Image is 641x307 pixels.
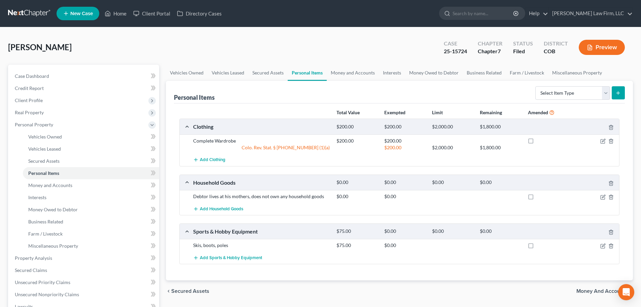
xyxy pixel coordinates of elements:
span: Miscellaneous Property [28,243,78,249]
div: Chapter [478,48,502,55]
div: District [544,40,568,48]
a: Client Portal [130,7,174,20]
div: Debtor lives at his mothers, does not own any household goods [190,193,333,200]
div: $1,800.00 [476,144,524,151]
a: Vehicles Leased [23,143,159,155]
strong: Total Value [336,110,360,115]
span: Personal Property [15,122,53,127]
div: $200.00 [381,137,429,144]
div: $0.00 [333,179,381,186]
div: COB [544,48,568,55]
a: Secured Claims [9,264,159,276]
a: Case Dashboard [9,70,159,82]
div: $0.00 [476,228,524,235]
div: Filed [513,48,533,55]
button: Money and Accounts chevron_right [576,288,633,294]
span: Farm / Livestock [28,231,63,237]
span: Money and Accounts [576,288,628,294]
strong: Limit [432,110,443,115]
strong: Exempted [384,110,405,115]
div: $0.00 [476,179,524,186]
div: Complete Wardrobe [190,137,333,144]
span: Property Analysis [15,255,52,261]
div: $200.00 [333,124,381,130]
button: Preview [579,40,625,55]
span: New Case [70,11,93,16]
div: $1,800.00 [476,124,524,130]
span: Add Sports & Hobby Equipment [200,255,262,260]
a: Secured Assets [248,65,288,81]
span: Business Related [28,219,63,224]
div: Clothing [190,123,333,130]
a: [PERSON_NAME] Law Firm, LLC [549,7,633,20]
div: $200.00 [381,144,429,151]
a: Business Related [23,216,159,228]
div: $0.00 [429,179,476,186]
span: Secured Assets [171,288,209,294]
a: Money Owed to Debtor [405,65,463,81]
a: Farm / Livestock [506,65,548,81]
a: Secured Assets [23,155,159,167]
span: Credit Report [15,85,44,91]
div: Open Intercom Messenger [618,284,634,300]
a: Personal Items [288,65,327,81]
a: Vehicles Leased [208,65,248,81]
a: Interests [23,191,159,204]
span: Personal Items [28,170,59,176]
input: Search by name... [453,7,514,20]
span: Client Profile [15,97,43,103]
div: $0.00 [381,242,429,249]
div: Colo. Rev. Stat. § [PHONE_NUMBER] (1)(a) [190,144,333,151]
div: Sports & Hobby Equipment [190,228,333,235]
a: Directory Cases [174,7,225,20]
a: Farm / Livestock [23,228,159,240]
div: Case [444,40,467,48]
div: $2,000.00 [429,144,476,151]
div: Chapter [478,40,502,48]
span: Add Household Goods [200,206,243,212]
a: Personal Items [23,167,159,179]
a: Miscellaneous Property [548,65,606,81]
div: $75.00 [333,242,381,249]
a: Money and Accounts [327,65,379,81]
a: Help [526,7,548,20]
span: Vehicles Owned [28,134,62,140]
span: [PERSON_NAME] [8,42,72,52]
a: Unsecured Nonpriority Claims [9,288,159,301]
a: Interests [379,65,405,81]
strong: Amended [528,110,548,115]
span: 7 [498,48,501,54]
div: $0.00 [381,228,429,235]
div: $0.00 [333,193,381,200]
div: $0.00 [381,193,429,200]
div: Skis, boots, poles [190,242,333,249]
span: Real Property [15,110,44,115]
div: 25-15724 [444,48,467,55]
strong: Remaining [480,110,502,115]
span: Add Clothing [200,157,225,163]
a: Unsecured Priority Claims [9,276,159,288]
span: Money Owed to Debtor [28,207,78,212]
span: Case Dashboard [15,73,49,79]
a: Money and Accounts [23,179,159,191]
a: Business Related [463,65,506,81]
div: $200.00 [333,137,381,144]
a: Vehicles Owned [23,131,159,143]
div: Status [513,40,533,48]
span: Secured Claims [15,267,47,273]
a: Credit Report [9,82,159,94]
div: $200.00 [381,124,429,130]
div: $0.00 [429,228,476,235]
div: Personal Items [174,93,215,101]
span: Vehicles Leased [28,146,61,152]
a: Vehicles Owned [166,65,208,81]
button: chevron_left Secured Assets [166,288,209,294]
div: $75.00 [333,228,381,235]
a: Money Owed to Debtor [23,204,159,216]
span: Unsecured Nonpriority Claims [15,291,79,297]
a: Property Analysis [9,252,159,264]
button: Add Clothing [193,154,225,166]
span: Unsecured Priority Claims [15,279,70,285]
div: $0.00 [381,179,429,186]
a: Home [101,7,130,20]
